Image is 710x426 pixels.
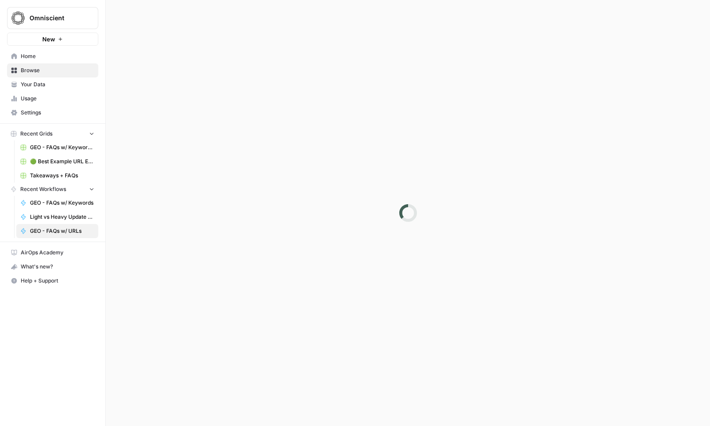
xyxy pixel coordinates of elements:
[21,52,94,60] span: Home
[21,66,94,74] span: Browse
[7,106,98,120] a: Settings
[21,109,94,117] span: Settings
[30,227,94,235] span: GEO - FAQs w/ URLs
[20,130,52,138] span: Recent Grids
[16,210,98,224] a: Light vs Heavy Update Determination [in-progress]
[7,183,98,196] button: Recent Workflows
[30,213,94,221] span: Light vs Heavy Update Determination [in-progress]
[7,49,98,63] a: Home
[7,77,98,92] a: Your Data
[7,246,98,260] a: AirOps Academy
[16,154,98,169] a: 🟢 Best Example URL Extractor Grid (2)
[16,140,98,154] a: GEO - FAQs w/ Keywords Grid
[7,7,98,29] button: Workspace: Omniscient
[21,277,94,285] span: Help + Support
[7,274,98,288] button: Help + Support
[7,33,98,46] button: New
[16,196,98,210] a: GEO - FAQs w/ Keywords
[7,127,98,140] button: Recent Grids
[30,199,94,207] span: GEO - FAQs w/ Keywords
[16,224,98,238] a: GEO - FAQs w/ URLs
[30,14,83,22] span: Omniscient
[21,249,94,257] span: AirOps Academy
[42,35,55,44] span: New
[30,172,94,180] span: Takeaways + FAQs
[10,10,26,26] img: Omniscient Logo
[20,185,66,193] span: Recent Workflows
[21,95,94,103] span: Usage
[7,63,98,77] a: Browse
[7,260,98,274] button: What's new?
[30,143,94,151] span: GEO - FAQs w/ Keywords Grid
[30,158,94,165] span: 🟢 Best Example URL Extractor Grid (2)
[7,92,98,106] a: Usage
[21,81,94,88] span: Your Data
[16,169,98,183] a: Takeaways + FAQs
